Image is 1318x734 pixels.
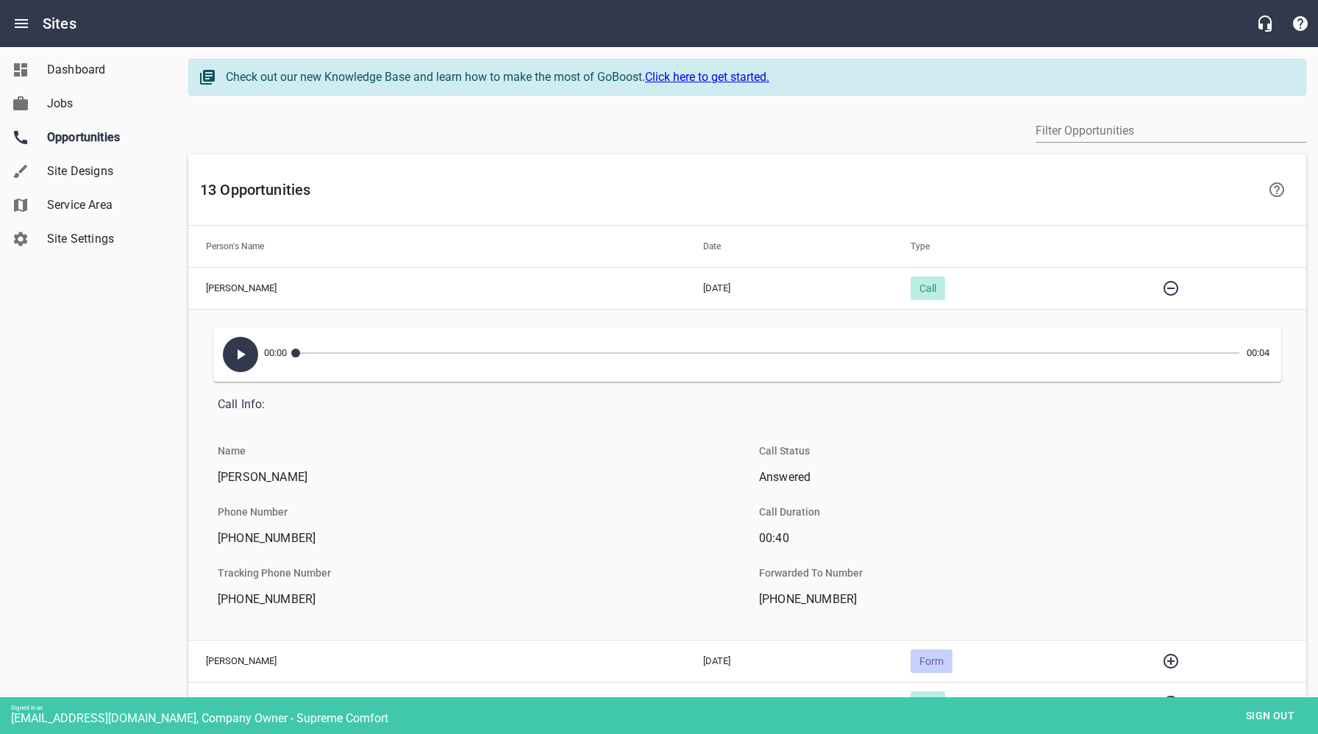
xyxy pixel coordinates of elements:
span: Sign out [1239,707,1301,725]
span: [PERSON_NAME] [218,468,724,486]
div: Signed in as [11,705,1318,711]
td: [DATE] [685,682,893,724]
div: Call [911,277,945,300]
button: Support Portal [1283,6,1318,41]
td: [DATE] [685,267,893,309]
td: [PERSON_NAME] [188,640,685,682]
td: [PERSON_NAME] [188,682,685,724]
h6: 13 Opportunities [200,178,1256,202]
th: Person's Name [188,226,685,267]
span: 00:40 [759,530,1265,547]
span: Site Settings [47,230,159,248]
button: Sign out [1233,702,1307,730]
li: Tracking Phone Number [206,555,343,591]
td: [DATE] [685,640,893,682]
li: Name [206,433,257,468]
span: Call [911,282,945,294]
a: Learn more about your Opportunities [1259,172,1294,207]
span: Answered [759,468,1265,486]
div: [EMAIL_ADDRESS][DOMAIN_NAME], Company Owner - Supreme Comfort [11,711,1318,725]
span: [PHONE_NUMBER] [759,591,1265,608]
span: [PHONE_NUMBER] [218,530,724,547]
div: Form [911,649,952,673]
span: Call Info: [218,396,1265,413]
div: Check out our new Knowledge Base and learn how to make the most of GoBoost. [226,68,1291,86]
li: Forwarded To Number [747,555,874,591]
button: Live Chat [1247,6,1283,41]
span: [PHONE_NUMBER] [218,591,724,608]
li: Phone Number [206,494,299,530]
h6: Sites [43,12,76,35]
input: Filter by author or content. [1036,119,1306,143]
td: [PERSON_NAME] [188,267,685,309]
th: Date [685,226,893,267]
span: Site Designs [47,163,159,180]
span: Form [911,655,952,667]
th: Type [893,226,1136,267]
a: Click here to get started. [645,70,769,84]
span: 00:04 [1247,331,1278,375]
button: Open drawer [4,6,39,41]
div: Call [911,691,945,715]
span: Opportunities [47,129,159,146]
span: 00:00 [264,331,295,378]
span: Jobs [47,95,159,113]
span: Dashboard [47,61,159,79]
li: Call Status [747,433,822,468]
li: Call Duration [747,494,832,530]
span: Service Area [47,196,159,214]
